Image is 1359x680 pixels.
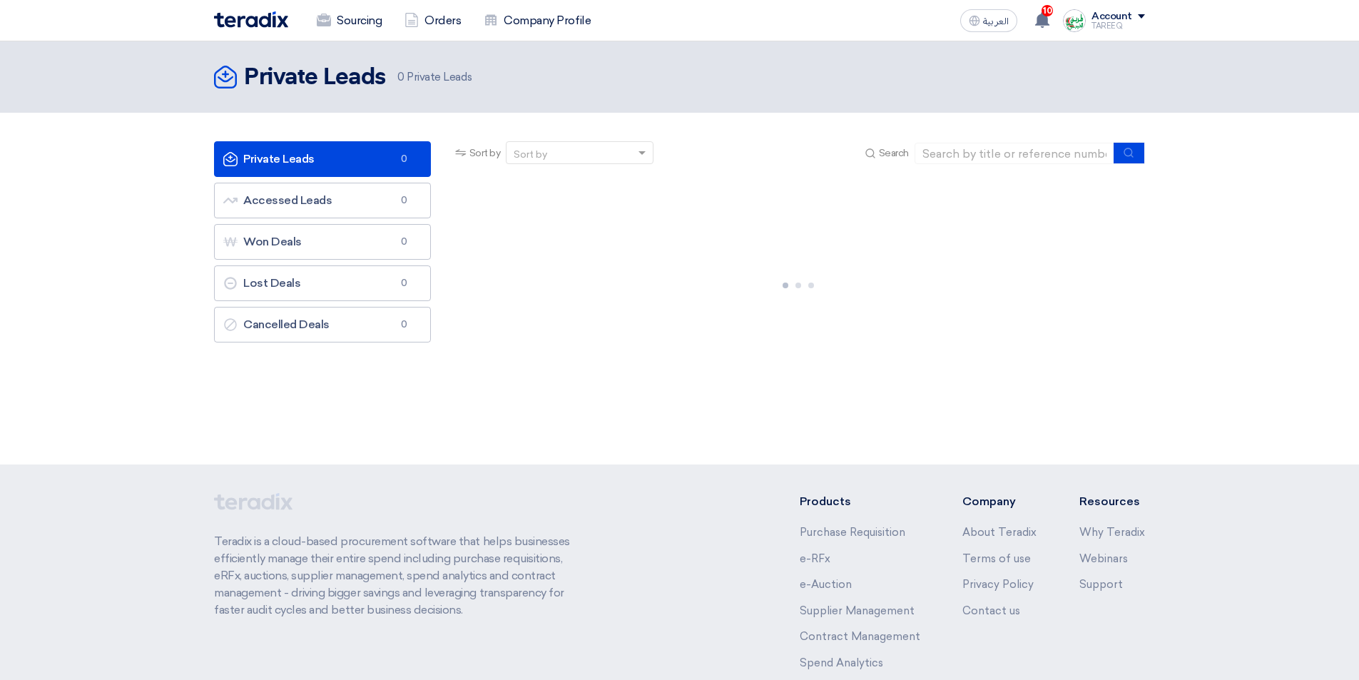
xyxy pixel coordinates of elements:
[214,265,431,301] a: Lost Deals0
[1079,493,1145,510] li: Resources
[396,318,413,332] span: 0
[1091,11,1132,23] div: Account
[214,141,431,177] a: Private Leads0
[962,578,1034,591] a: Privacy Policy
[1042,5,1053,16] span: 10
[472,5,602,36] a: Company Profile
[983,16,1009,26] span: العربية
[397,69,472,86] span: Private Leads
[800,630,920,643] a: Contract Management
[396,276,413,290] span: 0
[396,152,413,166] span: 0
[800,578,852,591] a: e-Auction
[214,307,431,342] a: Cancelled Deals0
[960,9,1017,32] button: العربية
[879,146,909,161] span: Search
[396,235,413,249] span: 0
[397,71,404,83] span: 0
[800,656,883,669] a: Spend Analytics
[469,146,501,161] span: Sort by
[800,604,915,617] a: Supplier Management
[214,183,431,218] a: Accessed Leads0
[1091,22,1145,30] div: TAREEQ
[214,533,586,619] p: Teradix is a cloud-based procurement software that helps businesses efficiently manage their enti...
[962,552,1031,565] a: Terms of use
[962,526,1037,539] a: About Teradix
[1079,552,1128,565] a: Webinars
[393,5,472,36] a: Orders
[915,143,1114,164] input: Search by title or reference number
[1079,526,1145,539] a: Why Teradix
[800,493,920,510] li: Products
[214,11,288,28] img: Teradix logo
[514,147,547,162] div: Sort by
[244,64,386,92] h2: Private Leads
[962,604,1020,617] a: Contact us
[396,193,413,208] span: 0
[214,224,431,260] a: Won Deals0
[800,526,905,539] a: Purchase Requisition
[1079,578,1123,591] a: Support
[305,5,393,36] a: Sourcing
[800,552,830,565] a: e-RFx
[1063,9,1086,32] img: Screenshot___1727703618088.png
[962,493,1037,510] li: Company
